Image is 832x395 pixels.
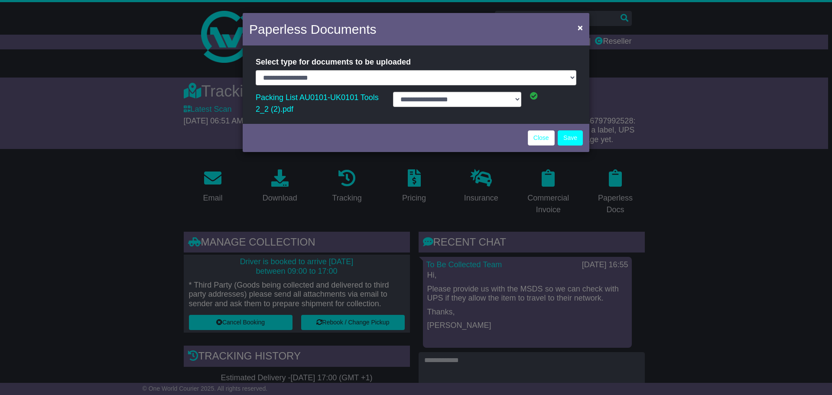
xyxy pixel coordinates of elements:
[578,23,583,32] span: ×
[256,54,411,70] label: Select type for documents to be uploaded
[256,91,379,116] a: Packing List AU0101-UK0101 Tools 2_2 (2).pdf
[249,19,376,39] h4: Paperless Documents
[558,130,583,146] button: Save
[528,130,555,146] a: Close
[573,19,587,36] button: Close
